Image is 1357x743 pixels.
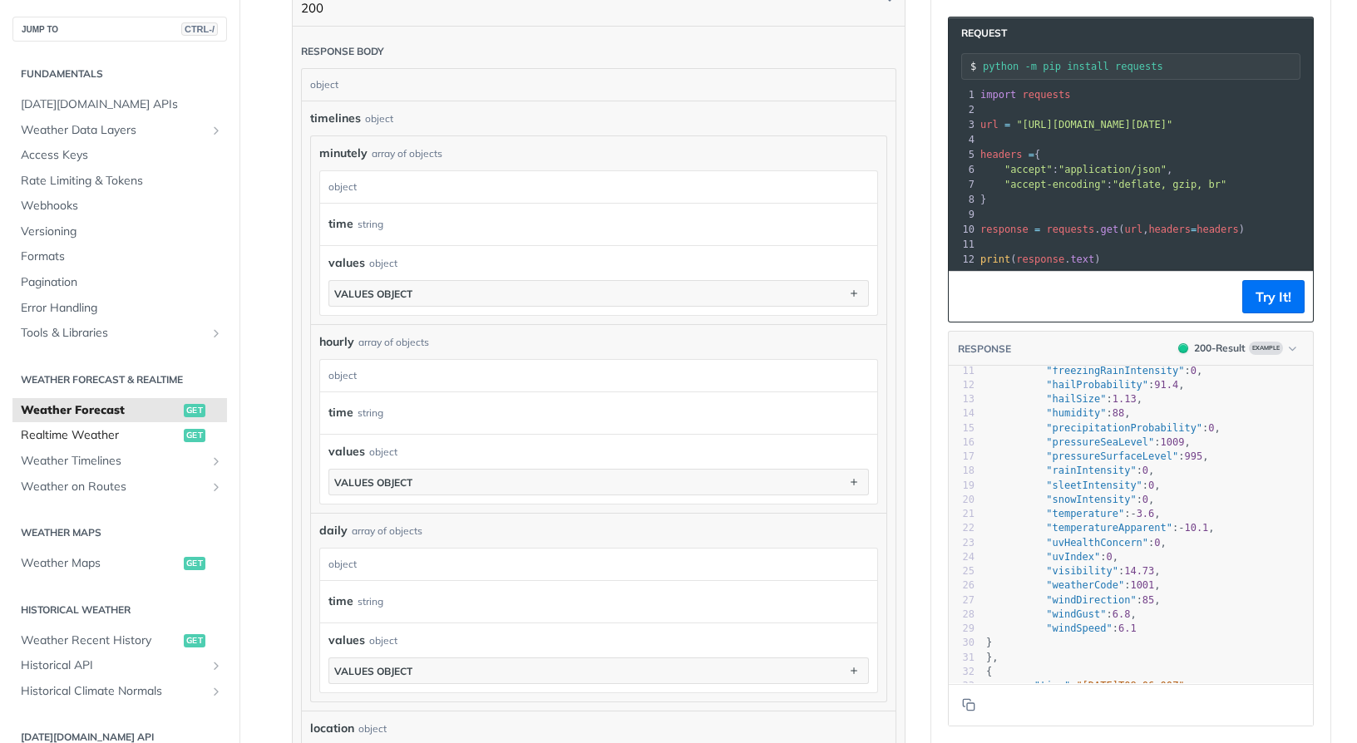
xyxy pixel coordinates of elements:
[1023,89,1071,101] span: requests
[329,470,868,495] button: values object
[983,61,1300,72] input: Request instructions
[21,683,205,700] span: Historical Climate Normals
[1046,608,1106,620] span: "windGust"
[181,22,218,36] span: CTRL-/
[1130,508,1136,519] span: -
[1046,565,1118,577] span: "visibility"
[1118,622,1137,634] span: 6.1
[980,224,1029,235] span: response
[358,589,383,613] div: string
[1197,224,1239,235] span: headers
[328,443,365,460] span: values
[1191,224,1197,235] span: =
[1070,253,1094,265] span: text
[1137,508,1155,519] span: 3.6
[21,427,180,444] span: Realtime Weather
[1208,422,1214,434] span: 0
[328,401,353,425] label: time
[1178,522,1184,534] span: -
[980,149,1040,160] span: {
[953,26,1007,41] span: Request
[21,555,180,572] span: Weather Maps
[1004,119,1010,130] span: =
[986,652,999,663] span: },
[949,450,975,464] div: 17
[12,603,227,618] h2: Historical Weather
[980,119,999,130] span: url
[986,551,1118,563] span: : ,
[986,565,1161,577] span: : ,
[12,92,227,117] a: [DATE][DOMAIN_NAME] APIs
[986,436,1191,448] span: : ,
[986,594,1161,606] span: : ,
[328,632,365,649] span: values
[980,164,1172,175] span: : ,
[949,406,975,421] div: 14
[334,476,412,489] div: values object
[12,423,227,448] a: Realtime Weatherget
[12,17,227,42] button: JUMP TOCTRL-/
[1046,622,1112,634] span: "windSpeed"
[957,341,1012,357] button: RESPONSE
[12,219,227,244] a: Versioning
[949,608,975,622] div: 28
[1242,280,1305,313] button: Try It!
[1016,253,1064,265] span: response
[1124,224,1142,235] span: url
[1046,508,1124,519] span: "temperature"
[12,679,227,704] a: Historical Climate NormalsShow subpages for Historical Climate Normals
[986,379,1185,391] span: : ,
[980,149,1023,160] span: headers
[1101,224,1119,235] span: get
[329,281,868,306] button: values object
[12,169,227,194] a: Rate Limiting & Tokens
[369,445,397,460] div: object
[369,633,397,648] div: object
[949,177,977,192] div: 7
[986,522,1215,534] span: : ,
[986,494,1154,505] span: : ,
[301,44,384,59] div: Response body
[986,680,1191,691] span: : ,
[1113,608,1131,620] span: 6.8
[1107,551,1113,563] span: 0
[949,364,975,378] div: 11
[957,692,980,717] button: Copy to clipboard
[1142,594,1154,606] span: 85
[12,296,227,321] a: Error Handling
[1046,450,1178,462] span: "pressureSurfaceLevel"
[949,117,977,132] div: 3
[358,335,429,350] div: array of objects
[12,270,227,295] a: Pagination
[358,401,383,425] div: string
[12,628,227,653] a: Weather Recent Historyget
[210,659,223,672] button: Show subpages for Historical API
[12,244,227,269] a: Formats
[949,87,977,102] div: 1
[949,550,975,564] div: 24
[986,537,1167,549] span: : ,
[12,321,227,346] a: Tools & LibrariesShow subpages for Tools & Libraries
[184,429,205,442] span: get
[210,480,223,494] button: Show subpages for Weather on Routes
[21,325,205,342] span: Tools & Libraries
[1046,436,1154,448] span: "pressureSeaLevel"
[980,224,1245,235] span: . ( , )
[949,493,975,507] div: 20
[949,521,975,535] div: 22
[949,237,977,252] div: 11
[365,111,393,126] div: object
[949,507,975,521] div: 21
[949,252,977,267] div: 12
[1154,537,1160,549] span: 0
[949,147,977,162] div: 5
[21,274,223,291] span: Pagination
[372,146,442,161] div: array of objects
[12,398,227,423] a: Weather Forecastget
[986,666,992,677] span: {
[980,194,986,205] span: }
[352,524,422,539] div: array of objects
[329,658,868,683] button: values object
[184,404,205,417] span: get
[334,288,412,300] div: values object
